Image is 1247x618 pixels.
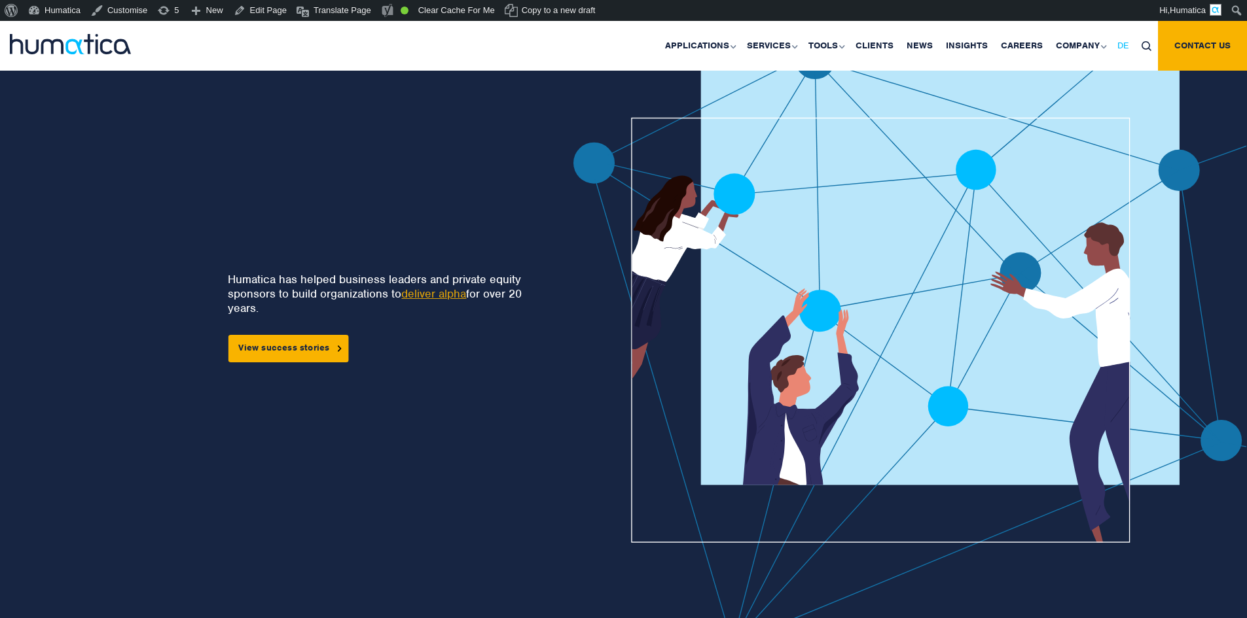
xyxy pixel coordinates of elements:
span: DE [1117,40,1129,51]
a: deliver alpha [401,286,466,301]
img: arrowicon [338,345,342,351]
a: Tools [802,21,849,71]
a: Applications [659,21,740,71]
a: Contact us [1158,21,1247,71]
a: Insights [939,21,994,71]
a: Careers [994,21,1049,71]
a: Services [740,21,802,71]
div: Good [401,7,408,14]
img: search_icon [1142,41,1151,51]
p: Humatica has helped business leaders and private equity sponsors to build organizations to for ov... [228,272,531,315]
img: logo [10,34,131,54]
a: View success stories [228,335,348,362]
a: Clients [849,21,900,71]
span: Humatica [1170,5,1206,15]
a: News [900,21,939,71]
a: DE [1111,21,1135,71]
a: Company [1049,21,1111,71]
